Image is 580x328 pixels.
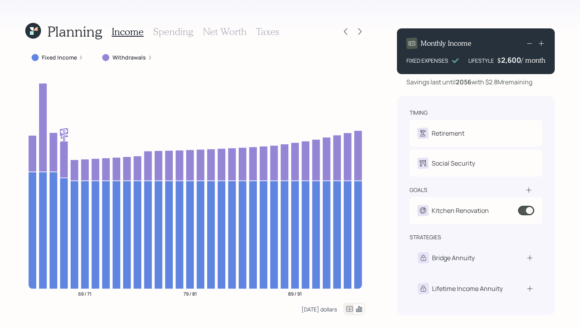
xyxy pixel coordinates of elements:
h4: $ [497,56,501,65]
div: strategies [410,233,441,241]
tspan: 79 / 81 [183,290,197,297]
label: Fixed Income [42,54,77,61]
h4: Monthly Income [421,39,471,48]
div: Savings last until with $2.8M remaining [406,77,532,87]
b: 2056 [456,78,471,86]
div: 2,600 [501,55,521,65]
h3: Spending [153,26,193,37]
h3: Net Worth [203,26,247,37]
div: Lifetime Income Annuity [432,284,503,293]
div: timing [410,109,428,117]
div: Retirement [432,129,464,138]
h3: Income [112,26,144,37]
div: Bridge Annuity [432,253,475,263]
div: Kitchen Renovation [432,206,489,215]
label: Withdrawals [112,54,146,61]
h1: Planning [47,23,102,40]
tspan: 89 / 91 [288,290,302,297]
div: LIFESTYLE [468,56,494,65]
div: Social Security [432,158,475,168]
div: FIXED EXPENSES [406,56,448,65]
div: goals [410,186,427,194]
div: [DATE] dollars [301,306,337,313]
h4: / month [521,56,545,65]
tspan: 69 / 71 [78,290,92,297]
h3: Taxes [256,26,279,37]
